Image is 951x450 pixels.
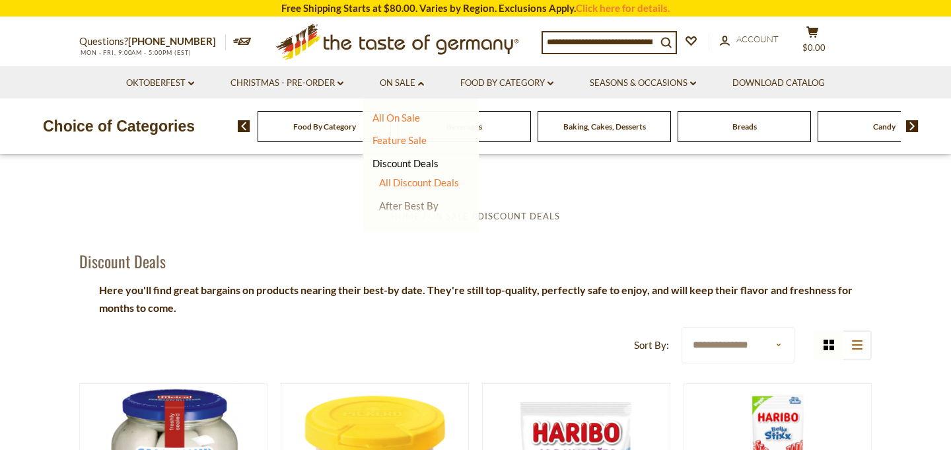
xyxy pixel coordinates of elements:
button: $0.00 [792,26,832,59]
a: Account [720,32,779,47]
a: Discount Deals [477,211,560,221]
a: [PHONE_NUMBER] [128,35,216,47]
img: previous arrow [238,120,250,132]
a: Candy [873,122,896,131]
label: Sort By: [634,337,669,354]
h1: Discount Deals [79,251,166,271]
p: Questions? [79,33,226,50]
a: Breads [732,122,757,131]
a: Baking, Cakes, Desserts [563,122,646,131]
a: Click here for details. [576,2,670,14]
a: Food By Category [460,76,553,91]
a: Discount Deals [372,154,439,172]
a: Seasons & Occasions [590,76,696,91]
a: On Sale [380,76,424,91]
a: Download Catalog [732,76,825,91]
img: next arrow [906,120,919,132]
span: $0.00 [802,42,826,53]
a: Food By Category [293,122,356,131]
a: Feature Sale [372,134,427,146]
a: Oktoberfest [126,76,194,91]
a: Christmas - PRE-ORDER [230,76,343,91]
span: Account [736,34,779,44]
a: All On Sale [372,112,420,124]
a: After Best By [379,200,439,211]
a: All Discount Deals [379,176,459,188]
strong: Here you'll find great bargains on products nearing their best-by date. They're still top-quality... [99,283,853,314]
span: MON - FRI, 9:00AM - 5:00PM (EST) [79,49,192,56]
